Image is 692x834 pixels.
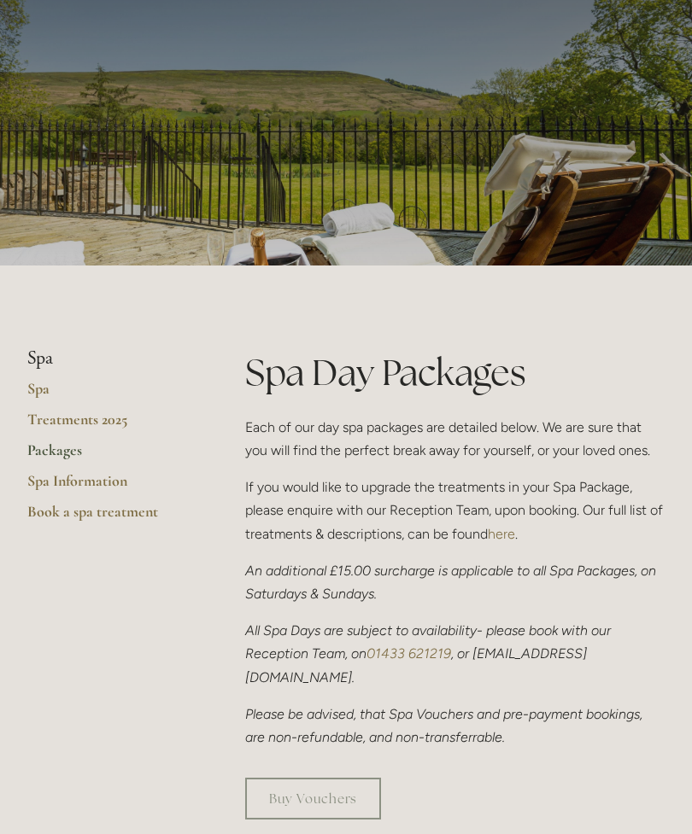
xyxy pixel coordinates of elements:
[367,645,451,662] a: 01433 621219
[27,502,191,533] a: Book a spa treatment
[245,475,665,545] p: If you would like to upgrade the treatments in your Spa Package, please enquire with our Receptio...
[245,622,614,685] em: All Spa Days are subject to availability- please book with our Reception Team, on , or [EMAIL_ADD...
[245,706,646,745] em: Please be advised, that Spa Vouchers and pre-payment bookings, are non-refundable, and non-transf...
[245,416,665,462] p: Each of our day spa packages are detailed below. We are sure that you will find the perfect break...
[27,471,191,502] a: Spa Information
[27,347,191,370] li: Spa
[27,440,191,471] a: Packages
[245,347,665,398] h1: Spa Day Packages
[245,563,660,602] em: An additional £15.00 surcharge is applicable to all Spa Packages, on Saturdays & Sundays.
[27,410,191,440] a: Treatments 2025
[245,778,381,819] a: Buy Vouchers
[27,379,191,410] a: Spa
[488,526,515,542] a: here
